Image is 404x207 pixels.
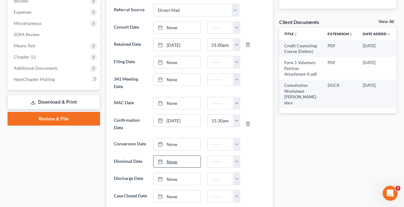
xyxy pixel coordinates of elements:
[111,190,150,203] label: Case Closed Date
[153,22,200,34] a: None
[7,112,100,126] a: Review & File
[14,65,58,71] span: Additional Documents
[9,74,100,85] a: NextChapter Mailing
[323,80,358,109] td: DOCX
[111,97,150,110] label: MAC Date
[323,40,358,57] td: PDF
[363,31,391,36] a: Date Added expand_more
[14,54,36,59] span: Chapter 13
[14,43,35,48] span: Means Test
[153,74,200,86] a: None
[111,56,150,68] label: Filing Date
[14,77,55,82] span: NextChapter Mailing
[153,39,200,51] a: [DATE]
[14,9,32,15] span: Expenses
[358,40,396,57] td: [DATE]
[358,57,396,80] td: [DATE]
[207,56,234,68] input: -- : --
[153,173,200,185] a: None
[111,39,150,51] label: Retained Date
[14,32,40,37] span: SOFA Review
[111,21,150,34] label: Consult Date
[207,139,234,150] input: -- : --
[207,191,234,202] input: -- : --
[153,139,200,150] a: None
[383,186,398,201] iframe: Intercom live chat
[207,115,234,127] input: -- : --
[9,29,100,40] a: SOFA Review
[111,115,150,133] label: Confirmation Date
[358,80,396,109] td: [DATE]
[328,31,353,36] a: Extensionunfold_more
[396,186,401,191] span: 3
[323,57,358,80] td: PDF
[378,20,394,24] a: View All
[111,173,150,185] label: Discharge Date
[153,191,200,202] a: None
[153,115,200,127] a: [DATE]
[111,4,150,16] label: Referral Source
[279,19,319,25] div: Client Documents
[207,39,234,51] input: -- : --
[111,156,150,168] label: Dismissal Date
[153,156,200,168] a: None
[279,57,323,80] td: Form 1 Voluntary Petition Attachment A-pdf
[279,80,323,109] td: Consultation Worksheet [PERSON_NAME]-docx
[207,173,234,185] input: -- : --
[14,21,41,26] span: Miscellaneous
[7,95,100,110] a: Download & Print
[111,138,150,151] label: Conversion Date
[284,31,298,36] a: Titleunfold_more
[207,22,234,34] input: -- : --
[111,73,150,92] label: 341 Meeting Date
[349,32,353,36] i: unfold_more
[153,56,200,68] a: None
[153,97,200,109] a: None
[387,32,391,36] i: expand_more
[279,40,323,57] td: Credit Counseling Course (Debtor)
[207,97,234,109] input: -- : --
[207,156,234,168] input: -- : --
[294,32,298,36] i: unfold_more
[207,74,234,86] input: -- : --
